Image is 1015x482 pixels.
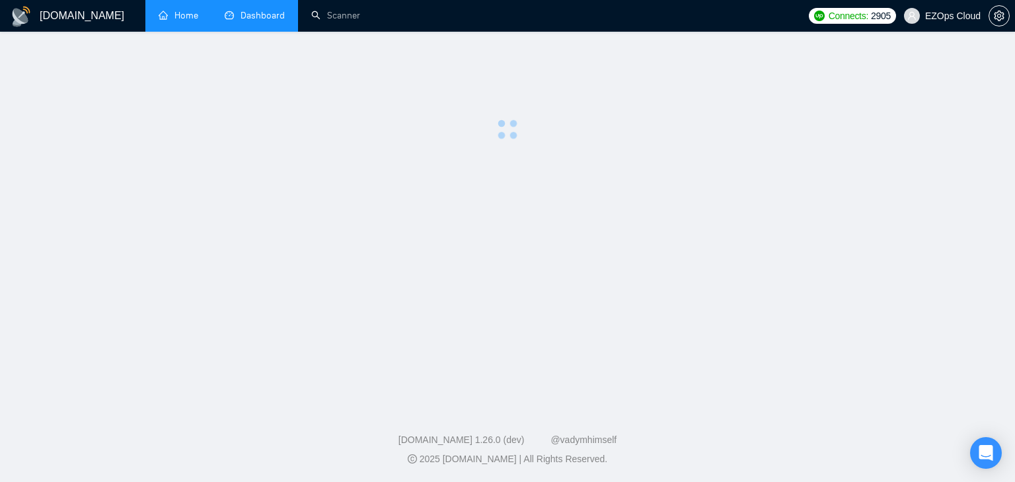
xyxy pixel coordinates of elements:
[989,11,1010,21] a: setting
[970,437,1002,469] div: Open Intercom Messenger
[11,6,32,27] img: logo
[241,10,285,21] span: Dashboard
[408,454,417,464] span: copyright
[398,434,525,445] a: [DOMAIN_NAME] 1.26.0 (dev)
[550,434,617,445] a: @vadymhimself
[159,10,198,21] a: homeHome
[989,5,1010,26] button: setting
[829,9,868,23] span: Connects:
[871,9,891,23] span: 2905
[225,11,234,20] span: dashboard
[11,452,1004,466] div: 2025 [DOMAIN_NAME] | All Rights Reserved.
[989,11,1009,21] span: setting
[311,10,360,21] a: searchScanner
[814,11,825,21] img: upwork-logo.png
[907,11,917,20] span: user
